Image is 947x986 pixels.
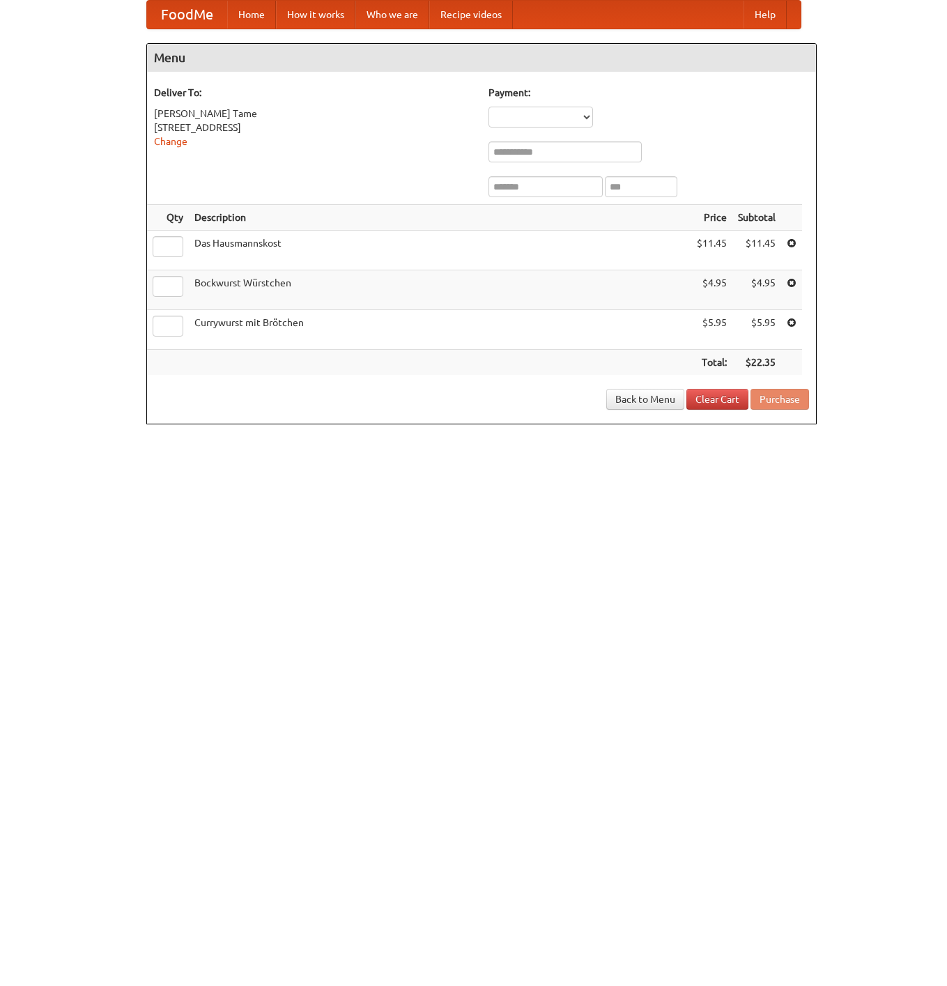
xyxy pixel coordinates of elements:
[429,1,513,29] a: Recipe videos
[488,86,809,100] h5: Payment:
[732,270,781,310] td: $4.95
[691,350,732,376] th: Total:
[691,231,732,270] td: $11.45
[691,310,732,350] td: $5.95
[732,205,781,231] th: Subtotal
[189,205,691,231] th: Description
[227,1,276,29] a: Home
[691,205,732,231] th: Price
[154,86,475,100] h5: Deliver To:
[147,205,189,231] th: Qty
[147,1,227,29] a: FoodMe
[732,310,781,350] td: $5.95
[147,44,816,72] h4: Menu
[189,310,691,350] td: Currywurst mit Brötchen
[189,231,691,270] td: Das Hausmannskost
[691,270,732,310] td: $4.95
[189,270,691,310] td: Bockwurst Würstchen
[276,1,355,29] a: How it works
[732,231,781,270] td: $11.45
[606,389,684,410] a: Back to Menu
[154,121,475,134] div: [STREET_ADDRESS]
[686,389,748,410] a: Clear Cart
[744,1,787,29] a: Help
[355,1,429,29] a: Who we are
[154,107,475,121] div: [PERSON_NAME] Tame
[732,350,781,376] th: $22.35
[750,389,809,410] button: Purchase
[154,136,187,147] a: Change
